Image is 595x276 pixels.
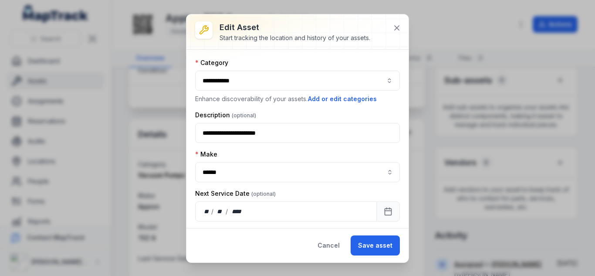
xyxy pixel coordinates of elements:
[229,207,245,216] div: year,
[310,235,347,256] button: Cancel
[195,58,228,67] label: Category
[195,150,217,159] label: Make
[376,201,400,221] button: Calendar
[220,34,370,42] div: Start tracking the location and history of your assets.
[308,94,377,104] button: Add or edit categories
[220,21,370,34] h3: Edit asset
[214,207,226,216] div: month,
[203,207,211,216] div: day,
[195,189,276,198] label: Next Service Date
[195,111,256,119] label: Description
[351,235,400,256] button: Save asset
[195,94,400,104] p: Enhance discoverability of your assets.
[211,207,214,216] div: /
[226,207,229,216] div: /
[195,162,400,182] input: asset-edit:cf[9e2fc107-2520-4a87-af5f-f70990c66785]-label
